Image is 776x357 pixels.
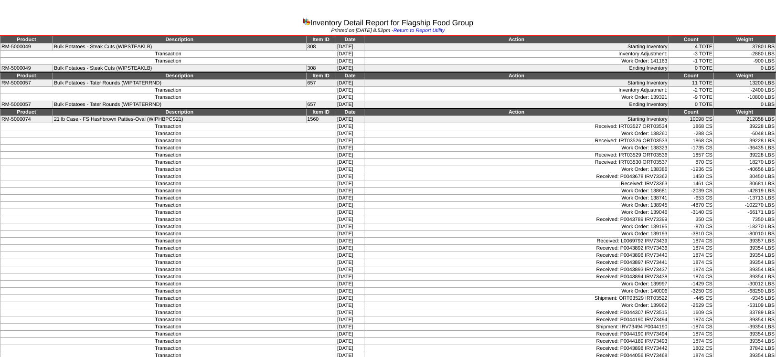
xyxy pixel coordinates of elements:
[713,259,776,266] td: 39354 LBS
[0,288,336,295] td: Transaction
[0,159,336,166] td: Transaction
[364,101,669,109] td: Ending Inventory
[713,108,776,116] td: Weight
[336,101,364,109] td: [DATE]
[364,345,669,352] td: Received: P0043898 IRV73442
[669,43,713,51] td: 4 TOTE
[336,295,364,302] td: [DATE]
[669,231,713,238] td: -3810 CS
[713,116,776,123] td: 212058 LBS
[0,324,336,331] td: Transaction
[336,202,364,209] td: [DATE]
[364,36,669,43] td: Action
[669,195,713,202] td: -653 CS
[0,94,336,101] td: Transaction
[669,202,713,209] td: -4870 CS
[669,58,713,65] td: -1 TOTE
[53,36,306,43] td: Description
[364,245,669,252] td: Received: P0043892 IRV73436
[713,238,776,245] td: 39357 LBS
[336,94,364,101] td: [DATE]
[364,195,669,202] td: Work Order: 138741
[336,173,364,180] td: [DATE]
[669,345,713,352] td: 1802 CS
[364,123,669,130] td: Received: IRT03527 ORT03534
[306,65,336,73] td: 308
[713,281,776,288] td: -30012 LBS
[336,259,364,266] td: [DATE]
[669,252,713,259] td: 1874 CS
[336,338,364,345] td: [DATE]
[713,216,776,223] td: 7350 LBS
[336,231,364,238] td: [DATE]
[0,202,336,209] td: Transaction
[0,101,53,109] td: RM-5000057
[0,36,53,43] td: Product
[0,252,336,259] td: Transaction
[336,223,364,231] td: [DATE]
[669,36,713,43] td: Count
[336,316,364,324] td: [DATE]
[364,209,669,216] td: Work Order: 139046
[336,331,364,338] td: [DATE]
[0,223,336,231] td: Transaction
[336,87,364,94] td: [DATE]
[669,273,713,281] td: 1874 CS
[713,195,776,202] td: -13713 LBS
[0,65,53,73] td: RM-5000049
[669,288,713,295] td: -3250 CS
[336,309,364,316] td: [DATE]
[306,43,336,51] td: 308
[669,116,713,123] td: 10098 CS
[336,180,364,188] td: [DATE]
[364,216,669,223] td: Received: P0043789 IRV73399
[0,316,336,324] td: Transaction
[336,273,364,281] td: [DATE]
[336,159,364,166] td: [DATE]
[0,273,336,281] td: Transaction
[0,116,53,123] td: RM-5000074
[669,216,713,223] td: 350 CS
[53,101,306,109] td: Bulk Potatoes - Tater Rounds (WIPTATERRND)
[364,51,669,58] td: Inventory Adjustment:
[669,281,713,288] td: -1429 CS
[336,123,364,130] td: [DATE]
[306,101,336,109] td: 657
[364,281,669,288] td: Work Order: 139997
[713,130,776,137] td: -6048 LBS
[0,145,336,152] td: Transaction
[669,223,713,231] td: -870 CS
[713,145,776,152] td: -36435 LBS
[0,345,336,352] td: Transaction
[669,266,713,273] td: 1874 CS
[669,130,713,137] td: -288 CS
[336,43,364,51] td: [DATE]
[0,295,336,302] td: Transaction
[364,180,669,188] td: Received: IRV73363
[336,266,364,273] td: [DATE]
[0,80,53,87] td: RM-5000057
[336,130,364,137] td: [DATE]
[669,166,713,173] td: -1936 CS
[336,188,364,195] td: [DATE]
[669,159,713,166] td: 870 CS
[364,252,669,259] td: Received: P0043896 IRV73440
[0,72,53,80] td: Product
[0,216,336,223] td: Transaction
[713,316,776,324] td: 39354 LBS
[713,223,776,231] td: -18270 LBS
[364,331,669,338] td: Received: P0044190 IRV73494
[336,209,364,216] td: [DATE]
[669,87,713,94] td: -2 TOTE
[713,302,776,309] td: -53109 LBS
[713,166,776,173] td: -40656 LBS
[669,331,713,338] td: 1874 CS
[713,36,776,43] td: Weight
[669,245,713,252] td: 1874 CS
[713,309,776,316] td: 33789 LBS
[364,166,669,173] td: Work Order: 138386
[0,87,336,94] td: Transaction
[713,295,776,302] td: -9345 LBS
[306,116,336,123] td: 1560
[0,137,336,145] td: Transaction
